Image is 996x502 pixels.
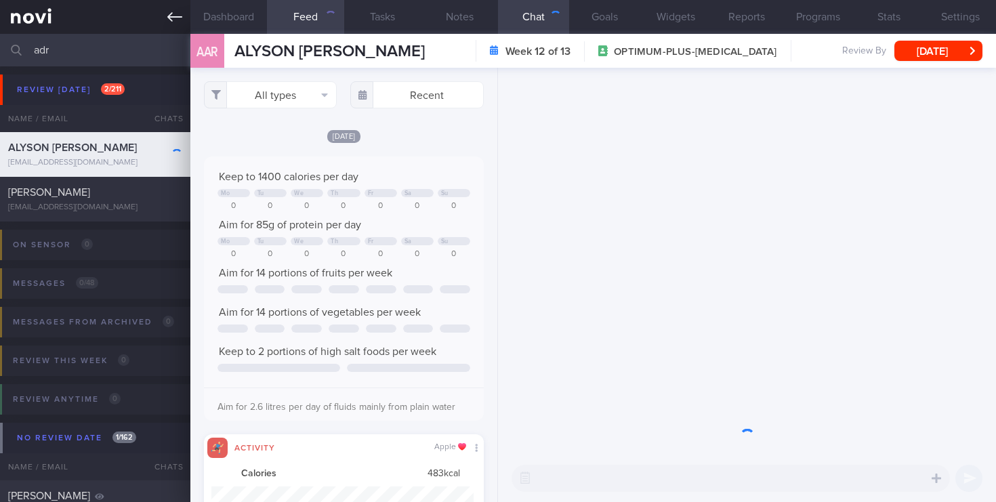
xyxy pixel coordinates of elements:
div: Mo [221,238,230,245]
div: AAR [187,26,228,78]
div: 0 [217,201,250,211]
div: On sensor [9,236,96,254]
div: Su [441,190,449,197]
div: Mo [221,190,230,197]
div: Messages [9,274,102,293]
span: Keep to 2 portions of high salt foods per week [219,346,436,357]
div: Chats [136,453,190,480]
div: Fr [368,190,374,197]
span: Aim for 14 portions of fruits per week [219,268,392,278]
span: 1 / 162 [112,432,136,443]
div: Activity [228,441,282,453]
div: 0 [401,201,434,211]
span: 0 / 48 [76,277,98,289]
div: No review date [14,429,140,447]
div: 0 [401,249,434,259]
div: 0 [438,201,470,211]
span: 0 [118,354,129,366]
div: Th [331,190,338,197]
span: [DATE] [327,130,361,143]
span: Aim for 14 portions of vegetables per week [219,307,421,318]
div: 0 [327,249,360,259]
div: 0 [365,249,397,259]
div: Apple [434,442,466,453]
div: Review this week [9,352,133,370]
div: We [294,238,304,245]
button: All types [204,81,337,108]
div: We [294,190,304,197]
div: Su [441,238,449,245]
div: 0 [254,249,287,259]
span: 0 [81,238,93,250]
span: Aim for 2.6 litres per day of fluids mainly from plain water [217,402,455,412]
span: [PERSON_NAME] [8,490,90,501]
span: ALYSON [PERSON_NAME] [234,43,425,60]
span: 2 / 211 [101,83,125,95]
span: [PERSON_NAME] [8,187,90,198]
span: OPTIMUM-PLUS-[MEDICAL_DATA] [614,45,776,59]
div: 0 [217,249,250,259]
div: Review anytime [9,390,124,409]
div: 0 [291,249,323,259]
div: Fr [368,238,374,245]
div: Review [DATE] [14,81,128,99]
div: Tu [257,190,264,197]
span: Review By [842,45,886,58]
div: Messages from Archived [9,313,178,331]
div: 0 [291,201,323,211]
div: Th [331,238,338,245]
span: 483 kcal [428,468,460,480]
div: Chats [136,105,190,132]
div: Sa [404,190,412,197]
span: 0 [163,316,174,327]
div: Sa [404,238,412,245]
span: Aim for 85g of protein per day [219,219,361,230]
div: 0 [254,201,287,211]
div: 0 [327,201,360,211]
strong: Calories [241,468,276,480]
div: [EMAIL_ADDRESS][DOMAIN_NAME] [8,158,182,168]
span: 0 [109,393,121,404]
span: ALYSON [PERSON_NAME] [8,142,137,153]
div: 0 [438,249,470,259]
div: [EMAIL_ADDRESS][DOMAIN_NAME] [8,203,182,213]
div: Tu [257,238,264,245]
button: [DATE] [894,41,982,61]
div: 0 [365,201,397,211]
span: Keep to 1400 calories per day [219,171,358,182]
strong: Week 12 of 13 [505,45,570,58]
